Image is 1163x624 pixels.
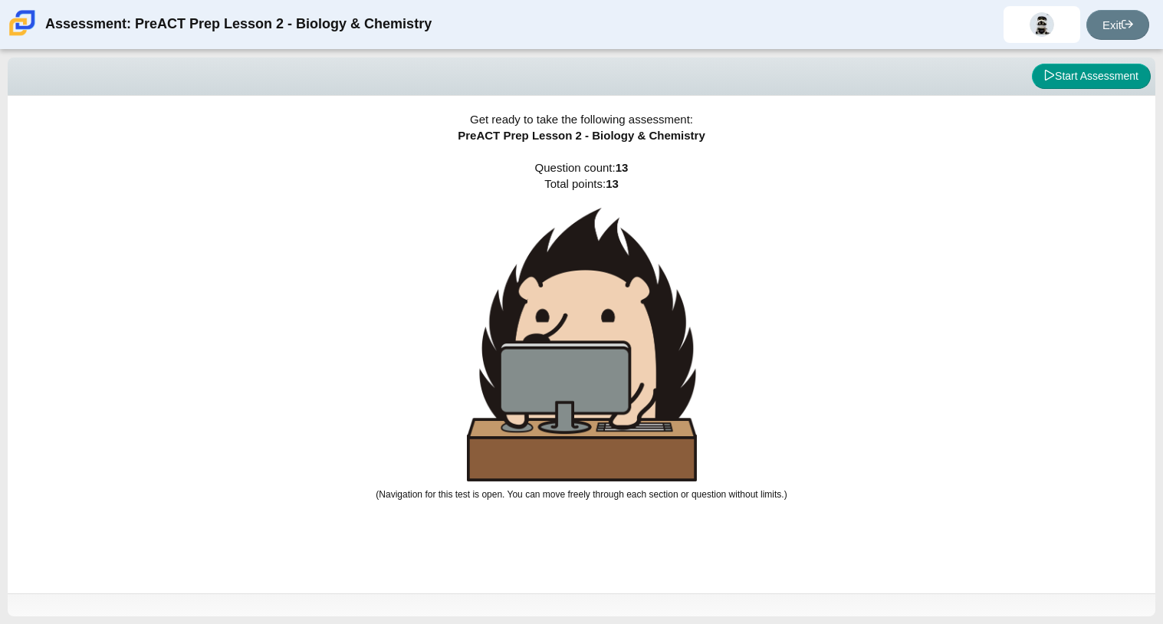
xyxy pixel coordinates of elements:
[376,489,787,500] small: (Navigation for this test is open. You can move freely through each section or question without l...
[606,177,619,190] b: 13
[616,161,629,174] b: 13
[467,208,697,481] img: hedgehog-behind-computer-large.png
[6,28,38,41] a: Carmen School of Science & Technology
[1086,10,1149,40] a: Exit
[376,161,787,500] span: Question count: Total points:
[45,6,432,43] div: Assessment: PreACT Prep Lesson 2 - Biology & Chemistry
[1030,12,1054,37] img: agustin.acostaherr.RuWxgp
[458,129,705,142] span: PreACT Prep Lesson 2 - Biology & Chemistry
[470,113,693,126] span: Get ready to take the following assessment:
[6,7,38,39] img: Carmen School of Science & Technology
[1032,64,1151,90] button: Start Assessment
